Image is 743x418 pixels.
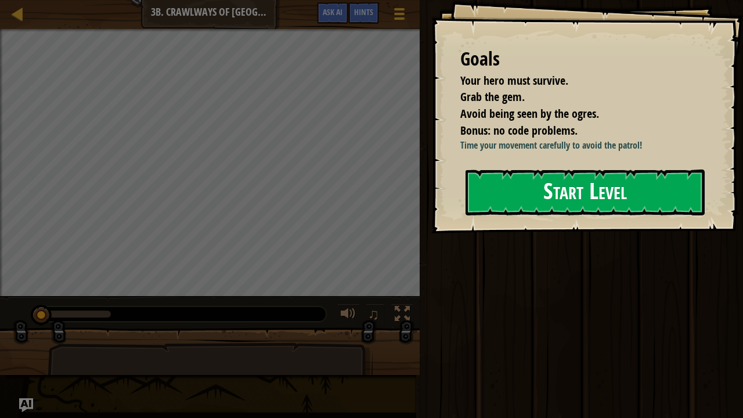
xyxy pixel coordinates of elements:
[466,170,705,215] button: Start Level
[391,304,414,327] button: Toggle fullscreen
[446,73,699,89] li: Your hero must survive.
[366,304,385,327] button: ♫
[460,89,525,105] span: Grab the gem.
[446,89,699,106] li: Grab the gem.
[460,106,599,121] span: Avoid being seen by the ogres.
[460,73,568,88] span: Your hero must survive.
[368,305,380,323] span: ♫
[354,6,373,17] span: Hints
[317,2,348,24] button: Ask AI
[385,2,414,30] button: Show game menu
[323,6,342,17] span: Ask AI
[460,46,702,73] div: Goals
[460,122,578,138] span: Bonus: no code problems.
[446,106,699,122] li: Avoid being seen by the ogres.
[337,304,360,327] button: Adjust volume
[460,139,711,152] p: Time your movement carefully to avoid the patrol!
[446,122,699,139] li: Bonus: no code problems.
[19,398,33,412] button: Ask AI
